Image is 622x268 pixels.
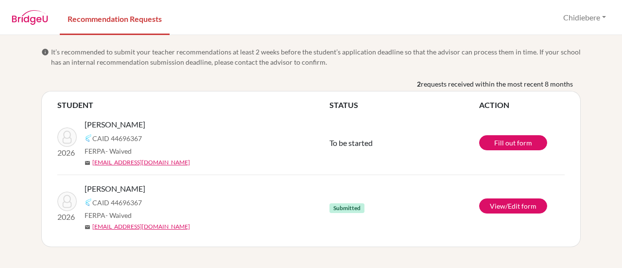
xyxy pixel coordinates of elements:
[329,99,479,111] th: STATUS
[329,203,364,213] span: Submitted
[85,160,90,166] span: mail
[92,197,142,208] span: CAID 44696367
[41,48,49,56] span: info
[92,158,190,167] a: [EMAIL_ADDRESS][DOMAIN_NAME]
[92,222,190,231] a: [EMAIL_ADDRESS][DOMAIN_NAME]
[57,99,329,111] th: STUDENT
[479,198,547,214] a: View/Edit form
[479,99,565,111] th: ACTION
[479,135,547,150] a: Fill out form
[57,211,77,223] p: 2026
[51,47,581,67] span: It’s recommended to submit your teacher recommendations at least 2 weeks before the student’s app...
[105,147,132,155] span: - Waived
[559,8,610,27] button: Chidiebere
[85,119,145,130] span: [PERSON_NAME]
[57,147,77,159] p: 2026
[85,224,90,230] span: mail
[85,134,92,142] img: Common App logo
[85,210,132,220] span: FERPA
[417,79,421,89] b: 2
[85,183,145,195] span: [PERSON_NAME]
[60,1,170,35] a: Recommendation Requests
[85,146,132,156] span: FERPA
[421,79,573,89] span: requests received within the most recent 8 months
[105,211,132,219] span: - Waived
[12,10,48,25] img: BridgeU logo
[92,133,142,143] span: CAID 44696367
[57,127,77,147] img: Kumar, Ruyan
[85,198,92,206] img: Common App logo
[57,192,77,211] img: Kumar, Ruyan
[329,138,373,147] span: To be started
